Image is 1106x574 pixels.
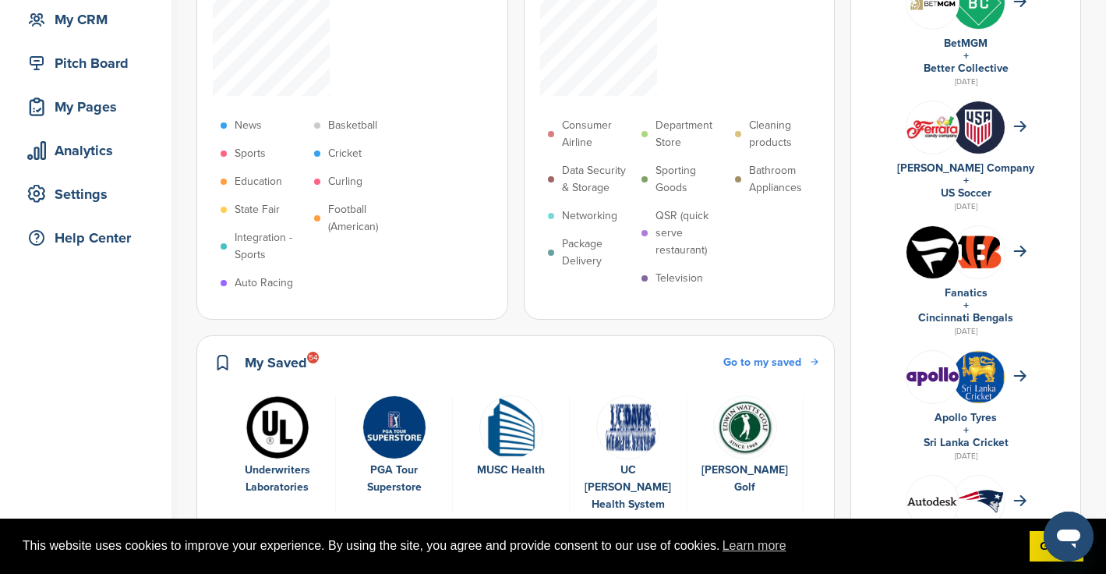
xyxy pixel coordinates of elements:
img: Open uri20141112 64162 1b628ae?1415808232 [952,351,1005,403]
a: Pitch Board [16,45,156,81]
span: Go to my saved [723,356,801,369]
img: Data?1415811651 [952,489,1005,513]
div: 5 of 6 [687,395,804,514]
p: Curling [328,173,362,190]
img: Data [713,395,777,459]
a: Apollo Tyres [935,411,997,424]
div: UC [PERSON_NAME] Health System [578,462,678,513]
img: Data [906,497,959,506]
a: Sri Lanka Cricket [924,436,1009,449]
div: Settings [23,180,156,208]
div: 2 of 6 [336,395,453,514]
a: Help Center [16,220,156,256]
div: 3 of 6 [453,395,570,514]
a: + [963,49,969,62]
a: My CRM [16,2,156,37]
iframe: Button to launch messaging window [1044,512,1094,562]
p: Football (American) [328,201,400,236]
a: BetMGM [944,37,988,50]
p: Package Delivery [562,236,634,270]
a: Ucdhslogo UC [PERSON_NAME] Health System [578,395,678,514]
a: Data [PERSON_NAME] Golf [694,395,795,497]
div: MUSC Health [461,462,561,479]
img: Data [906,367,959,386]
p: Sporting Goods [655,162,727,197]
img: Msu [479,395,543,459]
a: Gyjz0hrp 400x400 PGA Tour Superstore [344,395,444,497]
img: Data?1415808195 [952,233,1005,271]
a: Open uri20141112 50798 41gyid Underwriters Laboratories [227,395,327,497]
a: My Pages [16,89,156,125]
div: [DATE] [867,75,1065,89]
div: My CRM [23,5,156,34]
a: learn more about cookies [720,534,789,558]
p: State Fair [235,201,280,218]
p: Television [655,270,703,287]
p: Basketball [328,117,377,134]
p: Consumer Airline [562,117,634,151]
div: 6 of 6 [804,395,920,514]
a: + [963,299,969,312]
a: Go to my saved [723,354,818,371]
span: This website uses cookies to improve your experience. By using the site, you agree and provide co... [23,534,1017,558]
p: Auto Racing [235,275,293,292]
img: Gyjz0hrp 400x400 [362,395,426,459]
a: Fanatics [945,286,988,299]
div: My Pages [23,93,156,121]
a: US Soccer [941,186,991,200]
img: Open uri20141112 50798 41gyid [246,395,309,459]
a: + [963,174,969,187]
img: whvs id 400x400 [952,101,1005,154]
p: Sports [235,145,266,162]
p: Networking [562,207,617,225]
div: [PERSON_NAME] Golf [694,462,795,496]
p: Cricket [328,145,362,162]
p: News [235,117,262,134]
h2: My Saved [245,352,307,374]
a: + [963,423,969,437]
p: Department Store [655,117,727,151]
a: Better Collective [924,62,1009,75]
div: 1 of 6 [219,395,336,514]
p: Data Security & Storage [562,162,634,197]
div: Comprehensive [MEDICAL_DATA] Centers [811,462,913,513]
div: PGA Tour Superstore [344,462,444,496]
img: Ferrara candy logo [906,115,959,140]
a: Cincinnati Bengals [918,311,1013,324]
a: dismiss cookie message [1030,531,1083,562]
div: Help Center [23,224,156,252]
div: Underwriters Laboratories [227,462,327,496]
a: Msu MUSC Health [461,395,561,480]
div: 4 of 6 [570,395,687,514]
p: Integration - Sports [235,229,306,264]
img: Okcnagxi 400x400 [906,226,959,278]
a: Settings [16,176,156,212]
p: Education [235,173,282,190]
div: [DATE] [867,324,1065,338]
div: Analytics [23,136,156,165]
p: QSR (quick serve restaurant) [655,207,727,259]
p: Cleaning products [749,117,821,151]
a: [PERSON_NAME] Company [897,161,1034,175]
img: Ucdhslogo [596,395,660,459]
div: [DATE] [867,200,1065,214]
a: Analytics [16,133,156,168]
p: Bathroom Appliances [749,162,821,197]
div: 54 [307,352,319,363]
div: Pitch Board [23,49,156,77]
div: [DATE] [867,449,1065,463]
